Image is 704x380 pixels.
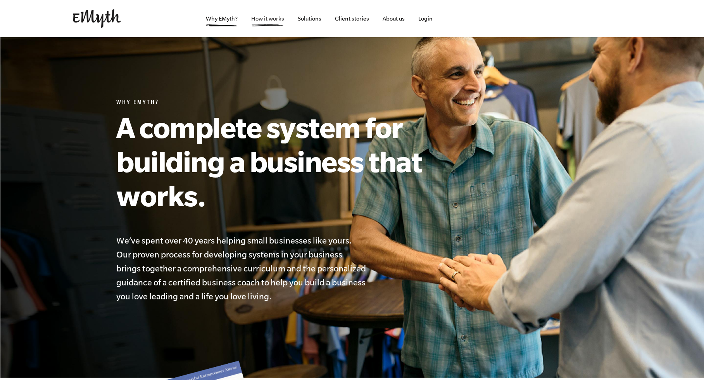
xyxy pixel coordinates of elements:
[550,10,631,27] iframe: Embedded CTA
[116,110,457,212] h1: A complete system for building a business that works.
[464,10,546,27] iframe: Embedded CTA
[73,9,121,28] img: EMyth
[116,233,368,303] h4: We’ve spent over 40 years helping small businesses like yours. Our proven process for developing ...
[665,343,704,380] iframe: Chat Widget
[116,99,457,107] h6: Why EMyth?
